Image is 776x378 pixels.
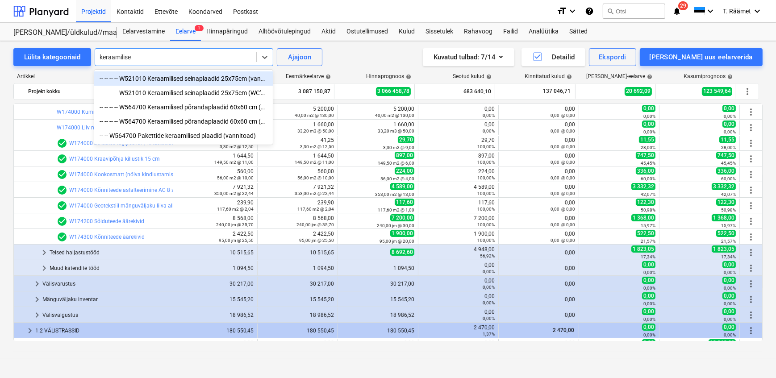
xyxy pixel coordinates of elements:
div: Sätted [564,23,593,41]
span: 137 046,71 [542,87,572,95]
div: 1 660,00 [261,121,334,134]
span: keyboard_arrow_right [32,294,42,305]
span: 1 [195,25,204,31]
span: Rohkem tegevusi [746,216,756,227]
span: 3 332,32 [631,183,655,190]
small: 0,00% [643,301,655,306]
span: 224,00 [395,167,414,174]
span: keyboard_arrow_right [25,325,35,336]
small: 28,00% [641,145,655,150]
a: W174300 Kõnniteede äärekivid [69,234,145,240]
div: -- -- W564700 Pakettide keraamilised plaadid (vannitoad) [94,129,273,143]
a: Hinnapäringud [201,23,253,41]
div: 29,70 [422,137,495,150]
span: 3 332,32 [712,183,736,190]
a: Eelarve1 [170,23,201,41]
div: -- -- -- -- W564700 Keraamilised põrandaplaadid 60x60 cm (vannitoad/WC'd) -aff. +20%varu [94,100,273,114]
div: Projekt kokku [28,84,170,99]
small: 353,00 m2 @ 22,44 [295,191,334,196]
span: 0,00 [642,261,655,268]
a: Eelarvestamine [117,23,170,41]
div: 10 515,65 [261,249,334,256]
div: Välisvarustus [42,277,173,291]
small: 95,00 jm @ 20,00 [380,239,414,244]
small: 3,30 m2 @ 9,00 [383,145,414,150]
span: T. Räämet [723,8,751,15]
div: Lülita kategooriaid [24,51,80,63]
button: Lülita kategooriaid [13,48,91,66]
span: Rohkem tegevusi [746,200,756,211]
span: 122,30 [636,199,655,206]
div: Eelarve [170,23,201,41]
div: 0,00 [502,249,575,256]
small: 56,00 m2 @ 10,00 [297,175,334,180]
span: 0,00 [642,324,655,331]
div: Kuvatud tulbad : 7/14 [434,51,504,63]
div: 1.2 VÄLISTRASSID [35,324,173,338]
span: 4 589,00 [390,183,414,190]
span: keyboard_arrow_right [32,278,42,289]
span: 7 200,00 [390,214,414,221]
span: 29,70 [398,136,414,143]
div: 1 094,50 [261,265,334,271]
a: Sissetulek [420,23,459,41]
span: Eelarvereal on 1 hinnapakkumist [57,216,67,227]
span: Eelarvereal on 1 hinnapakkumist [57,200,67,211]
small: 0,00% [483,285,495,290]
i: keyboard_arrow_down [567,6,578,17]
small: 0,00 @ 0,00 [551,144,575,149]
span: 1 368,00 [712,214,736,221]
small: 17,34% [641,254,655,259]
div: -- -- -- -- W521010 Keraamilised seinaplaadid 25x75cm (WC'd) - aff +20%varu [94,86,273,100]
span: 0,00 [722,292,736,299]
small: 100,00% [477,222,495,227]
div: 0,00 [422,262,495,274]
span: 522,50 [716,230,736,237]
div: -- -- -- -- W521010 Keraamilised seinaplaadid 25x75cm (vannitoad) - aff +20%varu [94,71,273,86]
div: 1 900,00 [422,231,495,243]
small: 21,57% [641,239,655,244]
div: 560,00 [261,168,334,181]
div: 7 200,00 [422,215,495,228]
div: 560,00 [181,168,254,181]
div: 683 640,10 [418,84,491,99]
small: 95,00 jm @ 25,50 [219,238,254,243]
small: 240,00 jm @ 35,70 [216,222,254,227]
div: 0,00 [502,199,575,212]
div: 0,00 [502,121,575,134]
span: 336,00 [636,167,655,174]
span: 11,55 [719,136,736,143]
div: 0,00 [502,215,575,228]
div: Seotud kulud [453,73,492,79]
a: W174000 Liiv mänguväljakule [57,125,130,131]
button: Otsi [603,4,665,19]
div: Kinnitatud kulud [525,73,572,79]
i: keyboard_arrow_down [752,6,763,17]
small: 149,50 m2 @ 6,00 [378,161,414,166]
small: 0,00% [483,129,495,133]
a: W174000 Kookosmatt (nõlva kindlustamiseks) [69,171,183,178]
div: 5 200,00 [342,106,414,118]
span: 0,00 [722,277,736,284]
div: 4 948,00 [422,246,495,259]
small: 40,00 m2 @ 130,00 [295,113,334,118]
div: 224,00 [422,168,495,181]
span: search [607,8,614,15]
a: W174000 Kraavipõhja killustik 15 cm [69,156,160,162]
div: Eesmärkeelarve [286,73,331,79]
div: [PERSON_NAME]-eelarve [586,73,652,79]
div: 1 644,50 [181,153,254,165]
span: 336,00 [716,167,736,174]
a: Kulud [393,23,420,41]
span: Eelarvereal on 1 hinnapakkumist [57,185,67,195]
div: 15 545,20 [261,296,334,303]
small: 33,20 m3 @ 50,00 [378,129,414,133]
div: 5 200,00 [261,106,334,118]
i: format_size [556,6,567,17]
span: 123 549,64 [702,87,732,96]
div: 0,00 [502,153,575,165]
a: W174000 Kummikatend EPDM 50cm [57,109,147,115]
small: 50,98% [721,208,736,212]
div: Analüütika [523,23,564,41]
